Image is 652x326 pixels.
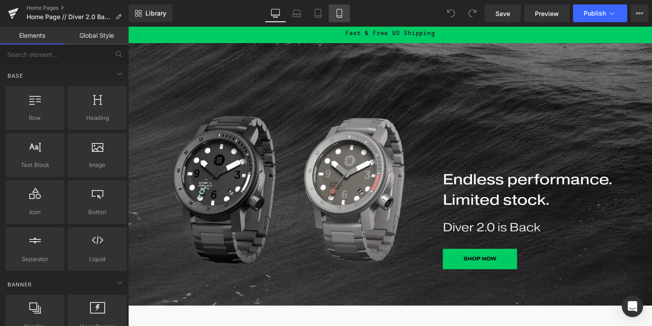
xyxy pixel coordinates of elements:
[129,4,173,22] a: New Library
[442,4,460,22] button: Undo
[573,4,627,22] button: Publish
[64,27,129,44] a: Global Style
[71,254,124,264] span: Liquid
[8,254,62,264] span: Separator
[7,280,33,289] span: Banner
[27,4,129,12] a: Home Pages
[27,13,112,20] span: Home Page // Diver 2.0 Back In Stock // [DATE] // GMT MOD
[307,4,329,22] a: Tablet
[329,4,350,22] a: Mobile
[622,296,643,317] div: Open Intercom Messenger
[8,113,62,123] span: Row
[286,4,307,22] a: Laptop
[535,9,559,18] span: Preview
[9,2,528,12] p: Fast & Free US Shipping
[8,160,62,170] span: Text Block
[265,4,286,22] a: Desktop
[584,10,606,17] span: Publish
[8,207,62,217] span: Icon
[71,113,124,123] span: Heading
[463,4,481,22] button: Redo
[524,4,570,22] a: Preview
[495,9,510,18] span: Save
[7,72,24,80] span: Base
[71,207,124,217] span: Button
[631,4,648,22] button: More
[145,9,166,17] span: Library
[71,160,124,170] span: Image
